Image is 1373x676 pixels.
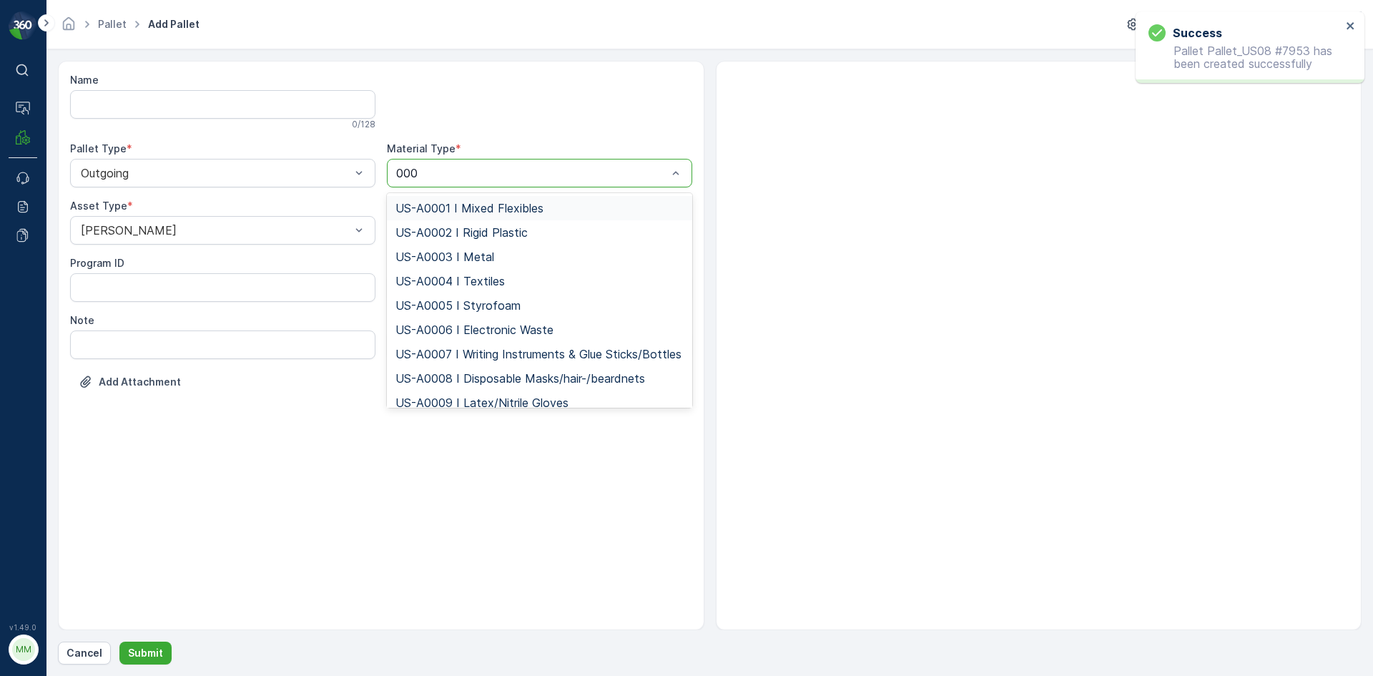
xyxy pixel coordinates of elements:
[128,646,163,660] p: Submit
[395,226,528,239] span: US-A0002 I Rigid Plastic
[47,235,142,247] span: Pallet_US08 #7948
[70,74,99,86] label: Name
[395,372,645,385] span: US-A0008 I Disposable Masks/hair-/beardnets
[70,257,124,269] label: Program ID
[352,119,375,130] p: 0 / 128
[98,18,127,30] a: Pallet
[70,142,127,155] label: Pallet Type
[387,142,456,155] label: Material Type
[12,329,76,341] span: Asset Type :
[12,353,61,365] span: Material :
[80,305,93,318] span: 70
[12,623,47,635] span: Name :
[1148,44,1342,70] p: Pallet Pallet_US08 #7953 has been created successfully
[61,21,77,34] a: Homepage
[61,353,241,365] span: US-A0192 I All In One Miscellaneous
[84,258,97,270] span: 70
[58,642,111,665] button: Cancel
[9,11,37,40] img: logo
[99,375,181,389] p: Add Attachment
[12,258,84,270] span: Total Weight :
[395,396,569,409] span: US-A0009 I Latex/Nitrile Gloves
[9,635,37,665] button: MM
[12,235,47,247] span: Name :
[12,305,80,318] span: Tare Weight :
[67,646,102,660] p: Cancel
[395,299,521,312] span: US-A0005 I Styrofoam
[395,275,505,288] span: US-A0004 I Textiles
[1173,24,1222,41] h3: Success
[145,17,202,31] span: Add Pallet
[395,348,681,361] span: US-A0007 I Writing Instruments & Glue Sticks/Bottles
[395,202,543,215] span: US-A0001 I Mixed Flexibles
[12,647,84,659] span: Total Weight :
[70,200,127,212] label: Asset Type
[76,329,157,341] span: [PERSON_NAME]
[1346,20,1356,34] button: close
[9,623,37,632] span: v 1.49.0
[119,642,172,665] button: Submit
[631,12,740,29] p: Pallet_US08 #7948
[12,638,35,661] div: MM
[631,401,740,418] p: Pallet_US08 #7949
[70,371,190,393] button: Upload File
[84,647,97,659] span: 70
[47,623,142,635] span: Pallet_US08 #7949
[12,282,75,294] span: Net Weight :
[395,250,494,263] span: US-A0003 I Metal
[75,282,80,294] span: -
[70,314,94,326] label: Note
[395,323,553,336] span: US-A0006 I Electronic Waste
